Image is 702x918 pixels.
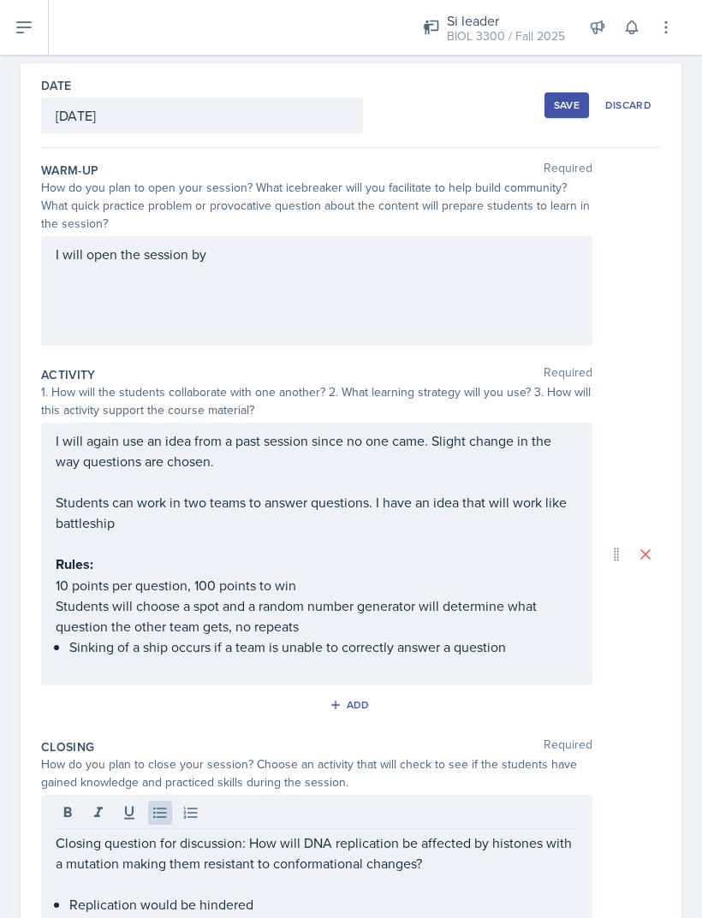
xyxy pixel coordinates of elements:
label: Date [41,77,71,94]
button: Add [324,692,379,718]
span: Required [544,738,592,755]
p: 10 points per question, 100 points to win [56,575,578,595]
div: Add [333,698,370,712]
strong: Rules: [56,554,93,574]
p: Closing question for discussion: How will DNA replication be affected by histones with a mutation... [56,832,578,874]
div: 1. How will the students collaborate with one another? 2. What learning strategy will you use? 3.... [41,383,592,419]
button: Save [544,92,589,118]
span: Required [544,366,592,383]
div: BIOL 3300 / Fall 2025 [447,27,565,45]
label: Closing [41,738,94,755]
p: I will open the session by [56,244,578,264]
p: Replication would be hindered [69,894,578,915]
div: Si leader [447,10,565,31]
label: Warm-Up [41,162,98,179]
p: Students can work in two teams to answer questions. I have an idea that will work like battleship [56,492,578,533]
p: Sinking of a ship occurs if a team is unable to correctly answer a question [69,637,578,657]
label: Activity [41,366,96,383]
div: How do you plan to close your session? Choose an activity that will check to see if the students ... [41,755,592,791]
div: Discard [605,98,651,112]
p: I will again use an idea from a past session since no one came. Slight change in the way question... [56,430,578,471]
p: Students will choose a spot and a random number generator will determine what question the other ... [56,595,578,637]
button: Discard [596,92,661,118]
span: Required [544,162,592,179]
div: How do you plan to open your session? What icebreaker will you facilitate to help build community... [41,179,592,233]
div: Save [554,98,580,112]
